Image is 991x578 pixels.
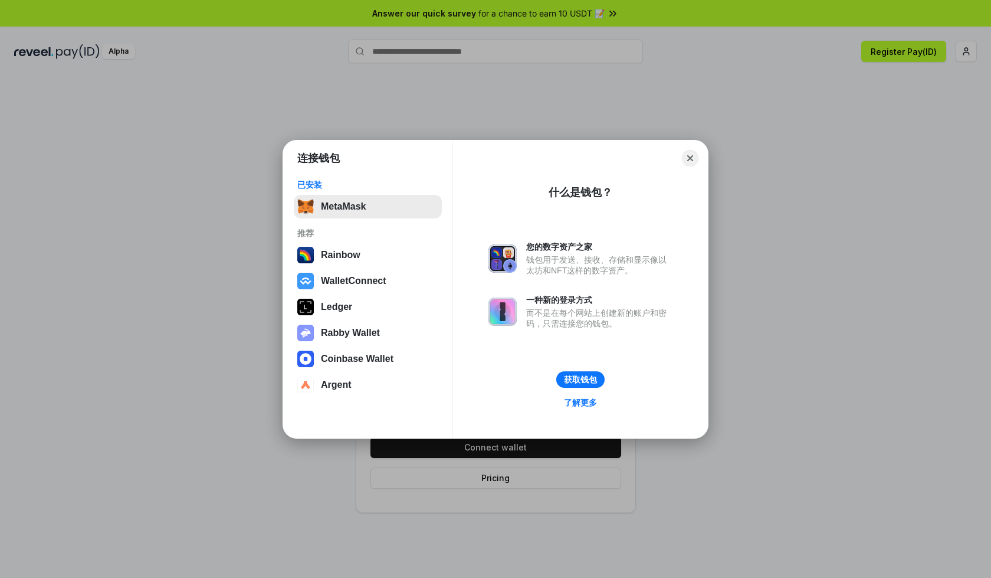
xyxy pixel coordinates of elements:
[321,328,380,338] div: Rabby Wallet
[297,299,314,315] img: svg+xml,%3Csvg%20xmlns%3D%22http%3A%2F%2Fwww.w3.org%2F2000%2Fsvg%22%20width%3D%2228%22%20height%3...
[297,198,314,215] img: svg+xml,%3Csvg%20fill%3D%22none%22%20height%3D%2233%22%20viewBox%3D%220%200%2035%2033%22%20width%...
[294,321,442,345] button: Rabby Wallet
[526,241,672,252] div: 您的数字资产之家
[549,185,612,200] div: 什么是钱包？
[526,254,672,276] div: 钱包用于发送、接收、存储和显示像以太坊和NFT这样的数字资产。
[294,195,442,218] button: MetaMask
[564,397,597,408] div: 了解更多
[297,351,314,367] img: svg+xml,%3Csvg%20width%3D%2228%22%20height%3D%2228%22%20viewBox%3D%220%200%2028%2028%22%20fill%3D...
[321,276,386,286] div: WalletConnect
[297,247,314,263] img: svg+xml,%3Csvg%20width%3D%22120%22%20height%3D%22120%22%20viewBox%3D%220%200%20120%20120%22%20fil...
[526,295,672,305] div: 一种新的登录方式
[321,201,366,212] div: MetaMask
[294,373,442,397] button: Argent
[488,298,517,326] img: svg+xml,%3Csvg%20xmlns%3D%22http%3A%2F%2Fwww.w3.org%2F2000%2Fsvg%22%20fill%3D%22none%22%20viewBox...
[526,308,672,329] div: 而不是在每个网站上创建新的账户和密码，只需连接您的钱包。
[294,243,442,267] button: Rainbow
[321,380,352,390] div: Argent
[294,347,442,371] button: Coinbase Wallet
[294,269,442,293] button: WalletConnect
[297,273,314,289] img: svg+xml,%3Csvg%20width%3D%2228%22%20height%3D%2228%22%20viewBox%3D%220%200%2028%2028%22%20fill%3D...
[564,374,597,385] div: 获取钱包
[488,244,517,273] img: svg+xml,%3Csvg%20xmlns%3D%22http%3A%2F%2Fwww.w3.org%2F2000%2Fsvg%22%20fill%3D%22none%22%20viewBox...
[321,354,393,364] div: Coinbase Wallet
[297,151,340,165] h1: 连接钱包
[321,250,360,260] div: Rainbow
[297,377,314,393] img: svg+xml,%3Csvg%20width%3D%2228%22%20height%3D%2228%22%20viewBox%3D%220%200%2028%2028%22%20fill%3D...
[557,395,604,410] a: 了解更多
[294,295,442,319] button: Ledger
[297,228,438,239] div: 推荐
[297,179,438,190] div: 已安装
[682,150,698,166] button: Close
[321,302,352,312] div: Ledger
[556,371,605,388] button: 获取钱包
[297,325,314,341] img: svg+xml,%3Csvg%20xmlns%3D%22http%3A%2F%2Fwww.w3.org%2F2000%2Fsvg%22%20fill%3D%22none%22%20viewBox...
